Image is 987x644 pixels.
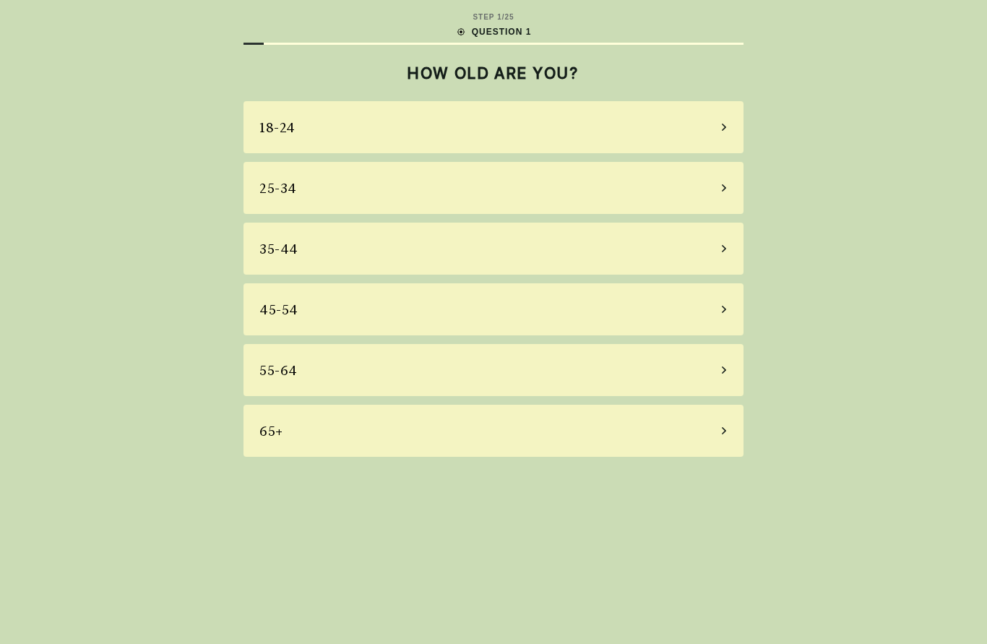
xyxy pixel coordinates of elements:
[243,64,744,82] h2: HOW OLD ARE YOU?
[259,118,296,137] div: 18-24
[259,300,298,319] div: 45-54
[456,25,532,38] div: QUESTION 1
[259,421,283,441] div: 65+
[473,12,514,22] div: STEP 1 / 25
[259,239,298,259] div: 35-44
[259,361,298,380] div: 55-64
[259,179,297,198] div: 25-34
